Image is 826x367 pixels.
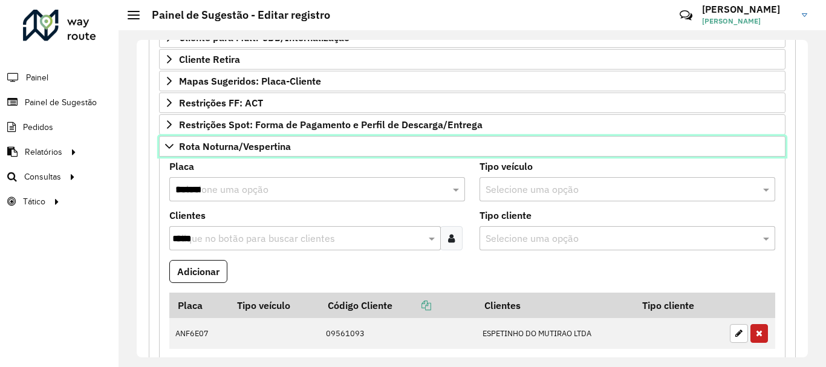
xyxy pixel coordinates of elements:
[169,260,227,283] button: Adicionar
[23,121,53,134] span: Pedidos
[634,293,724,318] th: Tipo cliente
[179,98,263,108] span: Restrições FF: ACT
[169,318,229,349] td: ANF6E07
[320,318,476,349] td: 09561093
[179,141,291,151] span: Rota Noturna/Vespertina
[169,208,206,222] label: Clientes
[702,16,793,27] span: [PERSON_NAME]
[140,8,330,22] h2: Painel de Sugestão - Editar registro
[159,49,785,70] a: Cliente Retira
[673,2,699,28] a: Contato Rápido
[179,33,350,42] span: Cliente para Multi-CDD/Internalização
[23,195,45,208] span: Tático
[476,318,634,349] td: ESPETINHO DO MUTIRAO LTDA
[392,299,431,311] a: Copiar
[24,171,61,183] span: Consultas
[480,208,532,222] label: Tipo cliente
[26,71,48,84] span: Painel
[480,159,533,174] label: Tipo veículo
[476,293,634,318] th: Clientes
[179,76,321,86] span: Mapas Sugeridos: Placa-Cliente
[25,96,97,109] span: Painel de Sugestão
[320,293,476,318] th: Código Cliente
[159,71,785,91] a: Mapas Sugeridos: Placa-Cliente
[25,146,62,158] span: Relatórios
[159,136,785,157] a: Rota Noturna/Vespertina
[179,54,240,64] span: Cliente Retira
[159,93,785,113] a: Restrições FF: ACT
[179,120,483,129] span: Restrições Spot: Forma de Pagamento e Perfil de Descarga/Entrega
[169,293,229,318] th: Placa
[159,114,785,135] a: Restrições Spot: Forma de Pagamento e Perfil de Descarga/Entrega
[702,4,793,15] h3: [PERSON_NAME]
[169,159,194,174] label: Placa
[229,293,319,318] th: Tipo veículo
